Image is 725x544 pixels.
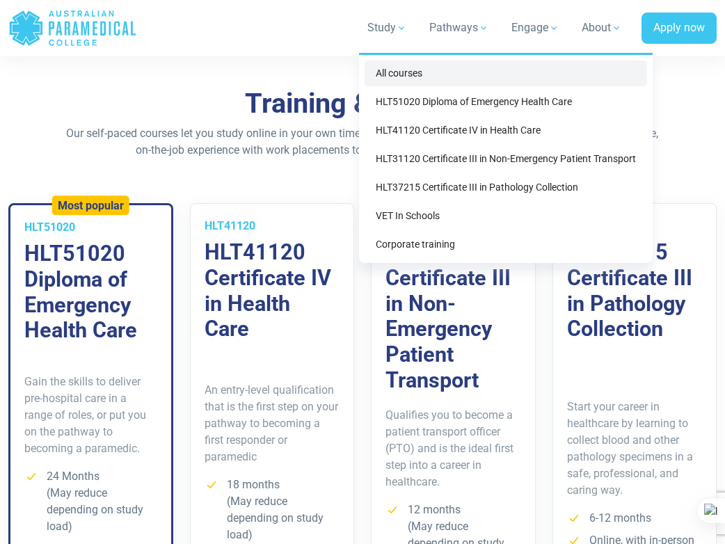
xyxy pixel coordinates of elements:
[24,374,157,457] p: Gain the skills to deliver pre-hospital care in a range of roles, or put you on the pathway to be...
[503,8,568,47] a: Engage
[24,221,75,234] span: HLT51020
[567,240,703,342] h3: HLT37215 Certificate III in Pathology Collection
[8,6,137,51] a: Australian Paramedical College
[24,241,157,344] h3: HLT51020 Diploma of Emergency Health Care
[365,61,647,86] a: All courses
[58,199,124,212] h5: Most popular
[642,13,717,45] a: Apply now
[61,87,663,120] h2: Training & Courses
[205,240,340,342] h3: HLT41120 Certificate IV in Health Care
[24,468,157,535] li: 24 Months (May reduce depending on study load)
[567,399,703,499] p: Start your career in healthcare by learning to collect blood and other pathology specimens in a s...
[385,240,521,393] h3: HLT31120 Certificate III in Non-Emergency Patient Transport
[359,53,653,263] div: Study
[205,477,340,543] li: 18 months (May reduce depending on study load)
[421,8,497,47] a: Pathways
[359,8,415,47] a: Study
[573,8,630,47] a: About
[205,219,255,232] span: HLT41120
[567,510,703,527] li: 6-12 months
[61,125,663,159] p: Our self-paced courses let you study online in your own time, gain practical skills with clinical...
[385,407,521,490] p: Qualifies you to become a patient transport officer (PTO) and is the ideal first step into a care...
[205,382,340,465] p: An entry-level qualification that is the first step on your pathway to becoming a first responder...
